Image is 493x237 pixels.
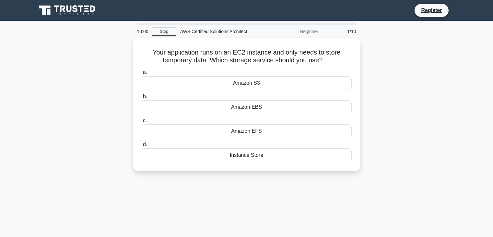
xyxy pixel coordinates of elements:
[133,25,152,38] div: 10:00
[142,124,352,138] div: Amazon EFS
[152,28,176,36] a: Stop
[143,94,147,99] span: b.
[265,25,322,38] div: Beginner
[143,69,147,75] span: a.
[143,142,147,147] span: d.
[142,148,352,162] div: Instance Store
[143,118,147,123] span: c.
[176,25,265,38] div: AWS Certified Solutions Architect
[417,6,446,14] a: Register
[141,48,352,65] h5: Your application runs on an EC2 instance and only needs to store temporary data. Which storage se...
[142,76,352,90] div: Amazon S3
[322,25,360,38] div: 1/10
[142,100,352,114] div: Amazon EBS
